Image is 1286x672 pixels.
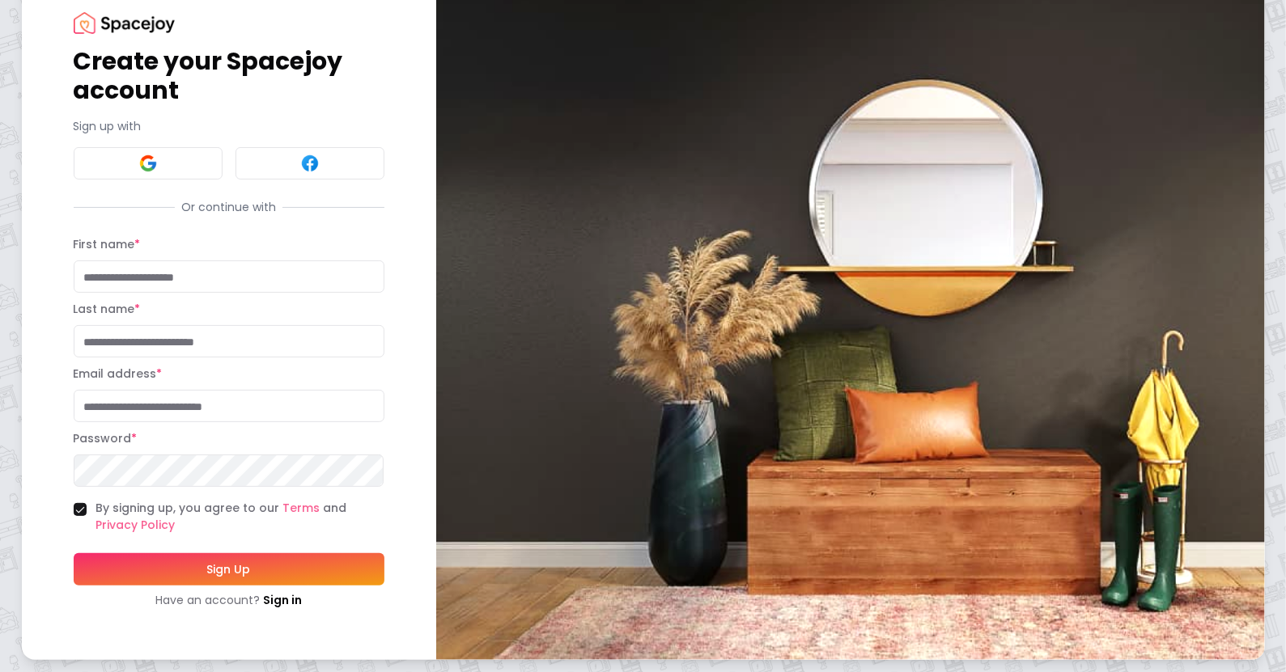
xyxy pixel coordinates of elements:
img: Spacejoy Logo [74,12,175,34]
img: Facebook signin [300,154,320,173]
p: Sign up with [74,118,384,134]
img: Google signin [138,154,158,173]
label: Last name [74,301,141,317]
h1: Create your Spacejoy account [74,47,384,105]
a: Privacy Policy [96,517,176,533]
div: Have an account? [74,592,384,608]
button: Sign Up [74,553,384,585]
span: Or continue with [175,199,282,215]
label: By signing up, you agree to our and [96,500,384,534]
a: Sign in [263,592,302,608]
label: Password [74,430,138,446]
a: Terms [283,500,320,516]
label: First name [74,236,141,252]
label: Email address [74,366,163,382]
